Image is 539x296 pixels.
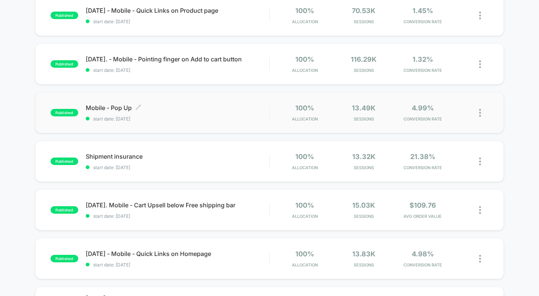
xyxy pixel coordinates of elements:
[86,67,269,73] span: start date: [DATE]
[51,158,78,165] span: published
[86,201,269,209] span: [DATE]. Mobile - Cart Upsell below Free shipping bar
[86,213,269,219] span: start date: [DATE]
[295,7,314,15] span: 100%
[86,19,269,24] span: start date: [DATE]
[479,158,481,165] img: close
[395,19,450,24] span: CONVERSION RATE
[336,116,391,122] span: Sessions
[395,214,450,219] span: AVG ORDER VALUE
[292,214,318,219] span: Allocation
[292,68,318,73] span: Allocation
[295,201,314,209] span: 100%
[409,201,436,209] span: $109.76
[51,60,78,68] span: published
[412,104,434,112] span: 4.99%
[336,68,391,73] span: Sessions
[410,153,435,161] span: 21.38%
[86,262,269,268] span: start date: [DATE]
[479,12,481,19] img: close
[292,165,318,170] span: Allocation
[295,104,314,112] span: 100%
[295,55,314,63] span: 100%
[336,262,391,268] span: Sessions
[479,206,481,214] img: close
[412,55,433,63] span: 1.32%
[352,250,375,258] span: 13.83k
[395,116,450,122] span: CONVERSION RATE
[51,206,78,214] span: published
[51,12,78,19] span: published
[479,255,481,263] img: close
[336,165,391,170] span: Sessions
[352,201,375,209] span: 15.03k
[352,153,375,161] span: 13.32k
[479,109,481,117] img: close
[351,55,377,63] span: 116.29k
[295,250,314,258] span: 100%
[86,116,269,122] span: start date: [DATE]
[86,7,269,14] span: [DATE] - Mobile - Quick Links on Product page
[295,153,314,161] span: 100%
[395,262,450,268] span: CONVERSION RATE
[412,250,434,258] span: 4.98%
[479,60,481,68] img: close
[395,165,450,170] span: CONVERSION RATE
[51,255,78,262] span: published
[395,68,450,73] span: CONVERSION RATE
[292,116,318,122] span: Allocation
[86,153,269,160] span: Shipment insurance
[51,109,78,116] span: published
[86,104,269,112] span: Mobile - Pop Up
[292,262,318,268] span: Allocation
[292,19,318,24] span: Allocation
[352,7,375,15] span: 70.53k
[352,104,375,112] span: 13.49k
[412,7,433,15] span: 1.45%
[86,55,269,63] span: [DATE]. - Mobile - Pointing finger on Add to cart button
[86,165,269,170] span: start date: [DATE]
[336,19,391,24] span: Sessions
[336,214,391,219] span: Sessions
[86,250,269,257] span: [DATE] - Mobile - Quick Links on Homepage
